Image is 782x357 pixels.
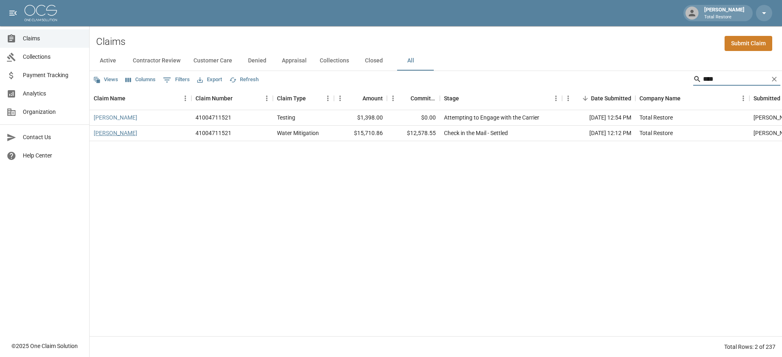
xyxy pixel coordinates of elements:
[681,93,692,104] button: Sort
[23,151,83,160] span: Help Center
[362,87,383,110] div: Amount
[195,113,231,122] div: 41004711521
[562,126,635,141] div: [DATE] 12:12 PM
[724,343,775,351] div: Total Rows: 2 of 237
[562,110,635,126] div: [DATE] 12:54 PM
[351,93,362,104] button: Sort
[96,36,125,48] h2: Claims
[444,129,508,137] div: Check in the Mail - Settled
[5,5,21,21] button: open drawer
[126,51,187,71] button: Contractor Review
[11,342,78,350] div: © 2025 One Claim Solution
[334,87,387,110] div: Amount
[277,113,295,122] div: Testing
[444,87,459,110] div: Stage
[704,14,745,21] p: Total Restore
[591,87,631,110] div: Date Submitted
[693,73,780,87] div: Search
[23,71,83,80] span: Payment Tracking
[24,5,57,21] img: ocs-logo-white-transparent.png
[768,73,780,85] button: Clear
[387,126,440,141] div: $12,578.55
[23,53,83,61] span: Collections
[90,51,126,71] button: Active
[306,93,317,104] button: Sort
[440,87,562,110] div: Stage
[261,92,273,104] button: Menu
[195,129,231,137] div: 41004711521
[195,73,224,86] button: Export
[191,87,273,110] div: Claim Number
[90,87,191,110] div: Claim Name
[562,92,574,104] button: Menu
[725,36,772,51] a: Submit Claim
[356,51,392,71] button: Closed
[392,51,429,71] button: All
[23,133,83,142] span: Contact Us
[580,93,591,104] button: Sort
[195,87,233,110] div: Claim Number
[701,6,748,20] div: [PERSON_NAME]
[562,87,635,110] div: Date Submitted
[94,87,125,110] div: Claim Name
[737,92,749,104] button: Menu
[23,108,83,116] span: Organization
[334,92,346,104] button: Menu
[639,129,673,137] div: Total Restore
[23,89,83,98] span: Analytics
[635,87,749,110] div: Company Name
[275,51,313,71] button: Appraisal
[387,92,399,104] button: Menu
[459,93,470,104] button: Sort
[233,93,244,104] button: Sort
[125,93,137,104] button: Sort
[187,51,239,71] button: Customer Care
[94,129,137,137] a: [PERSON_NAME]
[399,93,411,104] button: Sort
[239,51,275,71] button: Denied
[387,87,440,110] div: Committed Amount
[411,87,436,110] div: Committed Amount
[334,110,387,126] div: $1,398.00
[387,110,440,126] div: $0.00
[322,92,334,104] button: Menu
[639,87,681,110] div: Company Name
[227,73,261,86] button: Refresh
[23,34,83,43] span: Claims
[444,113,539,122] div: Attempting to Engage with the Carrier
[273,87,334,110] div: Claim Type
[277,87,306,110] div: Claim Type
[313,51,356,71] button: Collections
[334,126,387,141] div: $15,710.86
[639,113,673,122] div: Total Restore
[161,73,192,86] button: Show filters
[91,73,120,86] button: Views
[179,92,191,104] button: Menu
[123,73,158,86] button: Select columns
[277,129,319,137] div: Water Mitigation
[94,113,137,122] a: [PERSON_NAME]
[550,92,562,104] button: Menu
[90,51,782,71] div: dynamic tabs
